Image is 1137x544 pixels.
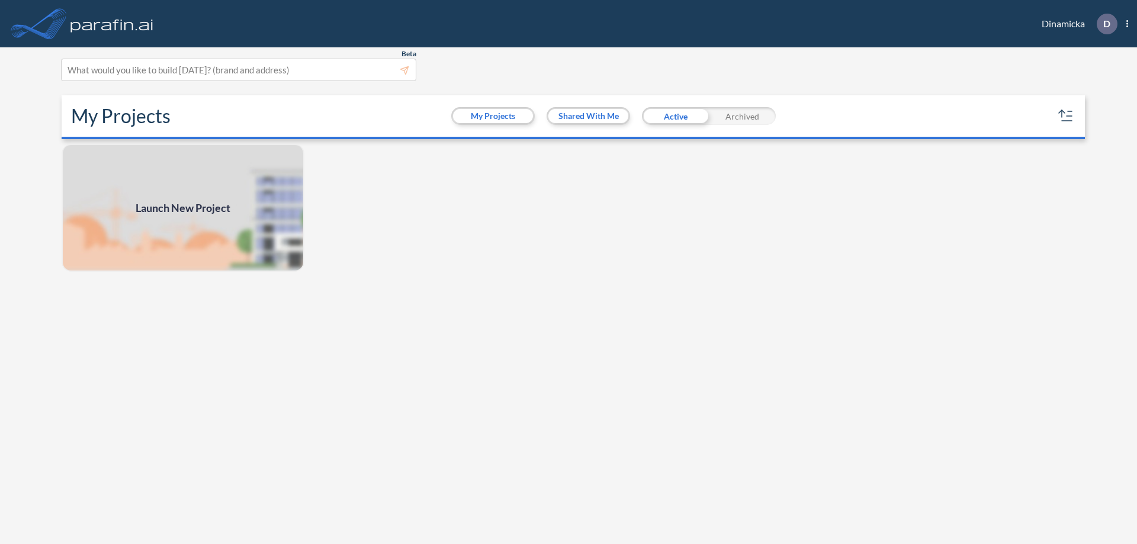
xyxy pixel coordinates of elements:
[548,109,628,123] button: Shared With Me
[62,144,304,272] img: add
[62,144,304,272] a: Launch New Project
[402,49,416,59] span: Beta
[1103,18,1110,29] p: D
[68,12,156,36] img: logo
[71,105,171,127] h2: My Projects
[642,107,709,125] div: Active
[1024,14,1128,34] div: Dinamicka
[709,107,776,125] div: Archived
[453,109,533,123] button: My Projects
[1056,107,1075,125] button: sort
[136,200,230,216] span: Launch New Project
